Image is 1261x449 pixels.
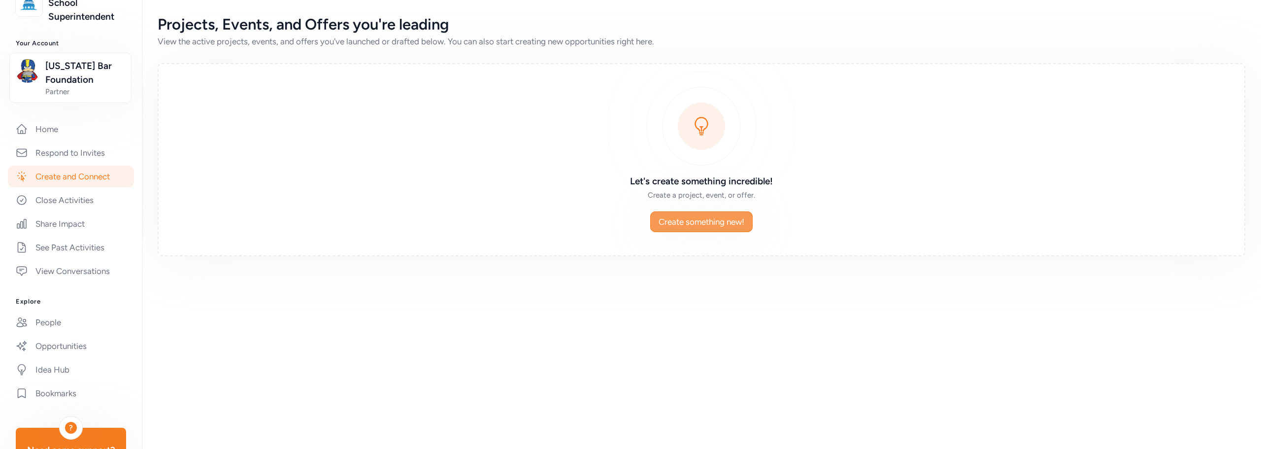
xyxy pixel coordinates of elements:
[9,53,132,103] button: [US_STATE] Bar FoundationPartner
[560,174,843,188] h3: Let's create something incredible!
[16,39,126,47] h3: Your Account
[8,213,134,235] a: Share Impact
[560,190,843,200] div: Create a project, event, or offer.
[45,59,125,87] span: [US_STATE] Bar Foundation
[8,142,134,164] a: Respond to Invites
[650,211,753,232] button: Create something new!
[16,298,126,306] h3: Explore
[659,216,744,228] span: Create something new!
[8,311,134,333] a: People
[8,382,134,404] a: Bookmarks
[45,87,125,97] span: Partner
[8,335,134,357] a: Opportunities
[8,166,134,187] a: Create and Connect
[158,16,1245,34] div: Projects, Events, and Offers you're leading
[8,260,134,282] a: View Conversations
[8,237,134,258] a: See Past Activities
[8,118,134,140] a: Home
[8,189,134,211] a: Close Activities
[8,359,134,380] a: Idea Hub
[65,422,77,434] div: ?
[158,35,1245,47] div: View the active projects, events, and offers you've launched or drafted below. You can also start...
